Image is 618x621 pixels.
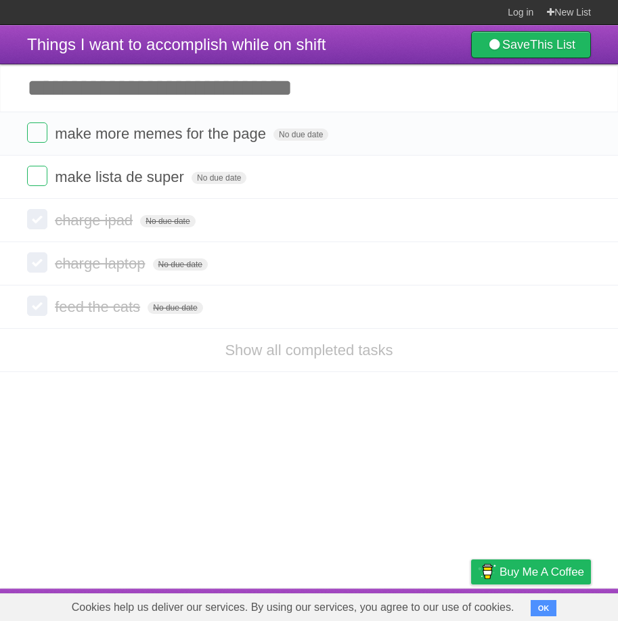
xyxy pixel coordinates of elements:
span: No due date [148,302,202,314]
span: Cookies help us deliver our services. By using our services, you agree to our use of cookies. [58,594,528,621]
span: make lista de super [55,168,187,185]
span: charge laptop [55,255,148,272]
span: Things I want to accomplish while on shift [27,35,326,53]
a: About [291,592,319,618]
label: Done [27,209,47,229]
img: Buy me a coffee [478,560,496,583]
a: Show all completed tasks [225,342,393,359]
span: No due date [273,129,328,141]
span: feed the cats [55,298,144,315]
span: make more memes for the page [55,125,269,142]
b: This List [530,38,575,51]
span: charge ipad [55,212,136,229]
span: Buy me a coffee [500,560,584,584]
span: No due date [153,258,208,271]
a: Suggest a feature [506,592,591,618]
a: Privacy [454,592,489,618]
label: Done [27,122,47,143]
span: No due date [140,215,195,227]
label: Done [27,166,47,186]
label: Done [27,252,47,273]
a: Developers [336,592,391,618]
label: Done [27,296,47,316]
a: SaveThis List [471,31,591,58]
span: No due date [192,172,246,184]
a: Buy me a coffee [471,559,591,584]
a: Terms [407,592,437,618]
button: OK [531,600,557,616]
